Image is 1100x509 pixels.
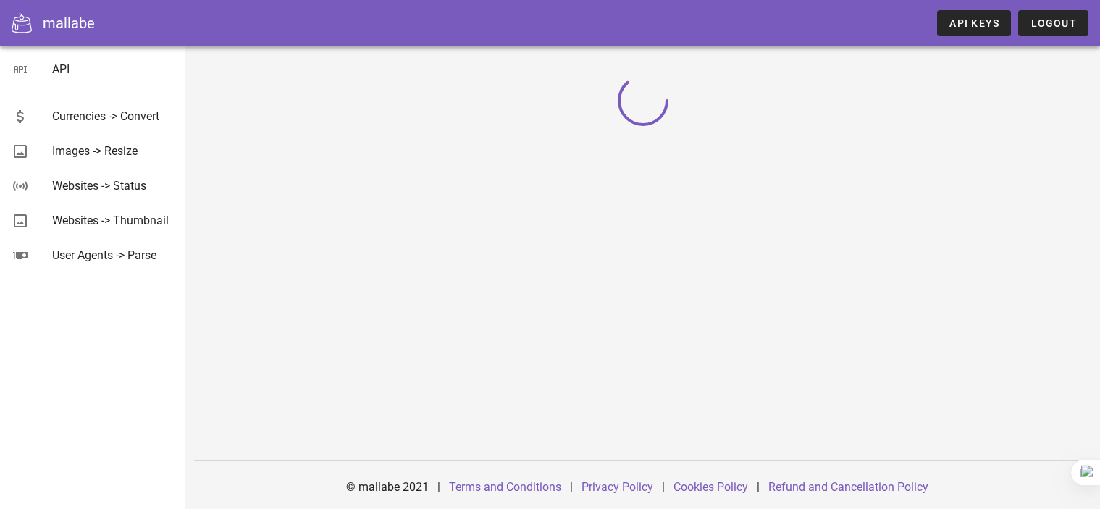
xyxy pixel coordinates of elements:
[757,470,760,505] div: |
[582,480,653,494] a: Privacy Policy
[1030,17,1077,29] span: Logout
[662,470,665,505] div: |
[337,470,437,505] div: © mallabe 2021
[52,109,174,123] div: Currencies -> Convert
[43,12,95,34] div: mallabe
[949,17,999,29] span: API Keys
[52,144,174,158] div: Images -> Resize
[1018,10,1088,36] button: Logout
[52,62,174,76] div: API
[437,470,440,505] div: |
[768,480,928,494] a: Refund and Cancellation Policy
[673,480,748,494] a: Cookies Policy
[52,248,174,262] div: User Agents -> Parse
[52,214,174,227] div: Websites -> Thumbnail
[570,470,573,505] div: |
[937,10,1011,36] a: API Keys
[52,179,174,193] div: Websites -> Status
[449,480,561,494] a: Terms and Conditions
